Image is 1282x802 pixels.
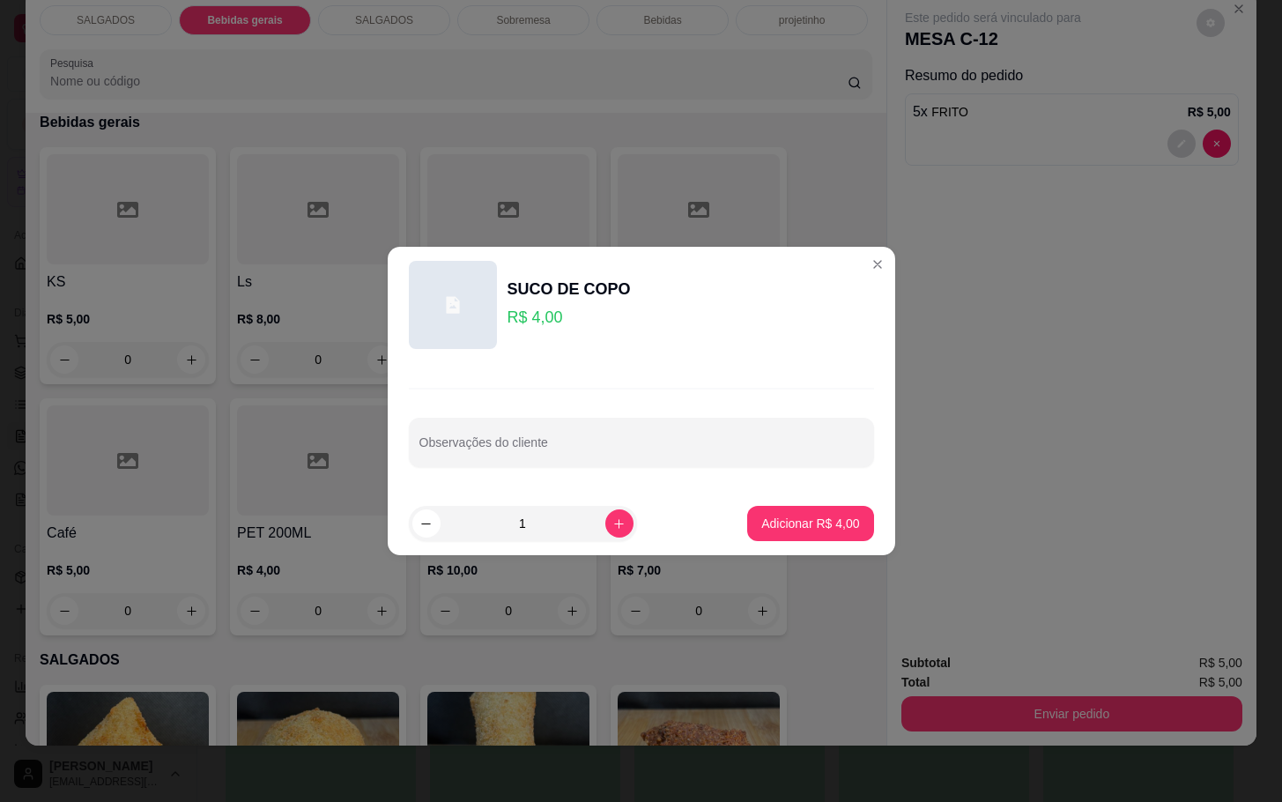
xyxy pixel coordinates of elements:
[863,250,892,278] button: Close
[761,515,859,532] p: Adicionar R$ 4,00
[605,509,634,538] button: increase-product-quantity
[412,509,441,538] button: decrease-product-quantity
[419,441,863,458] input: Observações do cliente
[508,305,631,330] p: R$ 4,00
[508,277,631,301] div: SUCO DE COPO
[747,506,873,541] button: Adicionar R$ 4,00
